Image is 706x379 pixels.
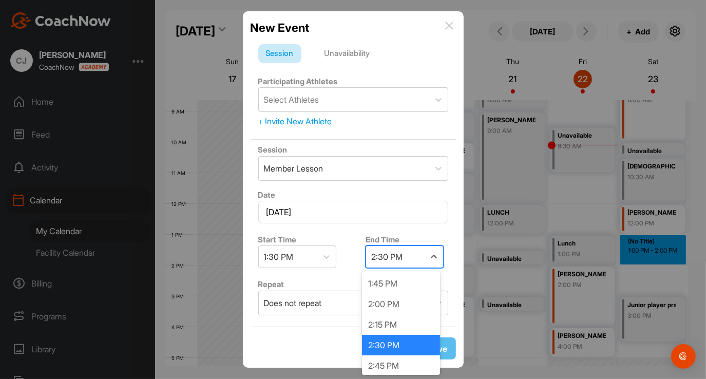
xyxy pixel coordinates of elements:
[258,145,288,155] label: Session
[671,344,696,369] div: Open Intercom Messenger
[258,44,301,64] div: Session
[258,77,338,86] label: Participating Athletes
[366,235,399,244] label: End Time
[258,115,448,127] div: + Invite New Athlete
[317,44,378,64] div: Unavailability
[362,273,440,294] div: 1:45 PM
[264,251,294,263] div: 1:30 PM
[264,162,323,175] div: Member Lesson
[258,279,284,289] label: Repeat
[362,335,440,355] div: 2:30 PM
[258,235,297,244] label: Start Time
[371,251,403,263] div: 2:30 PM
[264,297,322,309] div: Does not repeat
[362,294,440,314] div: 2:00 PM
[258,190,276,200] label: Date
[362,355,440,376] div: 2:45 PM
[445,22,453,30] img: info
[258,201,448,223] input: Select Date
[264,93,319,106] div: Select Athletes
[362,314,440,335] div: 2:15 PM
[251,19,310,36] h2: New Event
